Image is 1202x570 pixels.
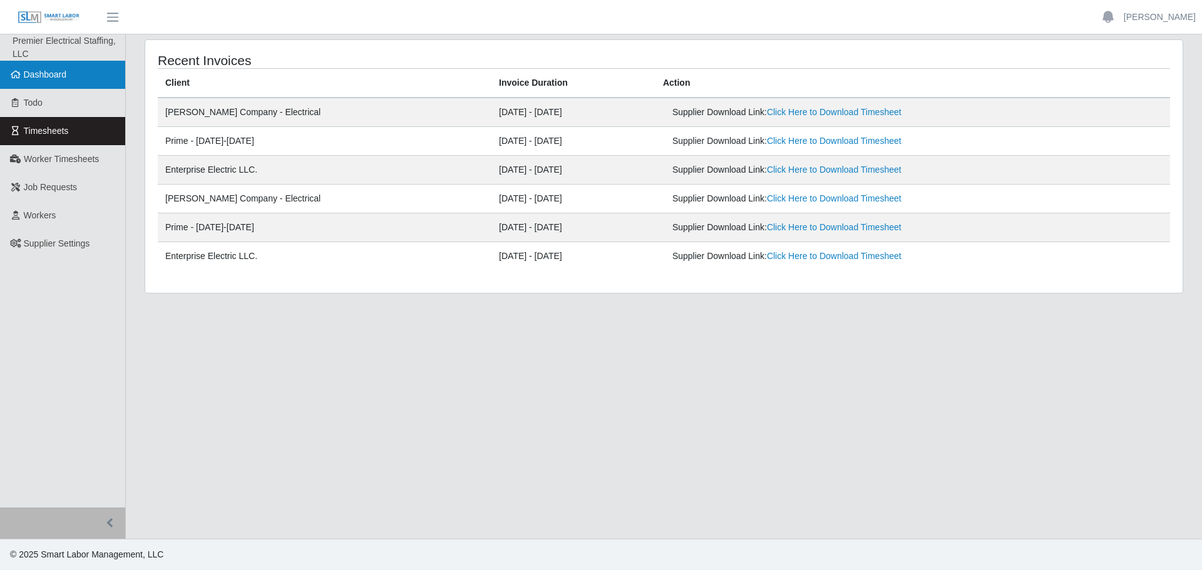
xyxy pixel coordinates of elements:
td: [DATE] - [DATE] [491,156,655,185]
td: [DATE] - [DATE] [491,98,655,127]
td: [DATE] - [DATE] [491,127,655,156]
div: Supplier Download Link: [672,221,987,234]
td: [DATE] - [DATE] [491,242,655,271]
a: Click Here to Download Timesheet [767,136,902,146]
div: Supplier Download Link: [672,163,987,176]
td: [DATE] - [DATE] [491,185,655,213]
td: Prime - [DATE]-[DATE] [158,213,491,242]
span: Job Requests [24,182,78,192]
span: Dashboard [24,69,67,79]
span: © 2025 Smart Labor Management, LLC [10,549,163,559]
a: [PERSON_NAME] [1124,11,1196,24]
a: Click Here to Download Timesheet [767,165,902,175]
div: Supplier Download Link: [672,135,987,148]
td: Enterprise Electric LLC. [158,156,491,185]
span: Worker Timesheets [24,154,99,164]
h4: Recent Invoices [158,53,568,68]
th: Invoice Duration [491,69,655,98]
a: Click Here to Download Timesheet [767,193,902,203]
img: SLM Logo [18,11,80,24]
div: Supplier Download Link: [672,250,987,263]
th: Client [158,69,491,98]
td: [PERSON_NAME] Company - Electrical [158,185,491,213]
td: Prime - [DATE]-[DATE] [158,127,491,156]
a: Click Here to Download Timesheet [767,107,902,117]
span: Workers [24,210,56,220]
div: Supplier Download Link: [672,106,987,119]
td: [PERSON_NAME] Company - Electrical [158,98,491,127]
th: Action [655,69,1170,98]
td: [DATE] - [DATE] [491,213,655,242]
span: Todo [24,98,43,108]
span: Premier Electrical Staffing, LLC [13,36,116,59]
a: Click Here to Download Timesheet [767,222,902,232]
span: Timesheets [24,126,69,136]
div: Supplier Download Link: [672,192,987,205]
td: Enterprise Electric LLC. [158,242,491,271]
a: Click Here to Download Timesheet [767,251,902,261]
span: Supplier Settings [24,238,90,248]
